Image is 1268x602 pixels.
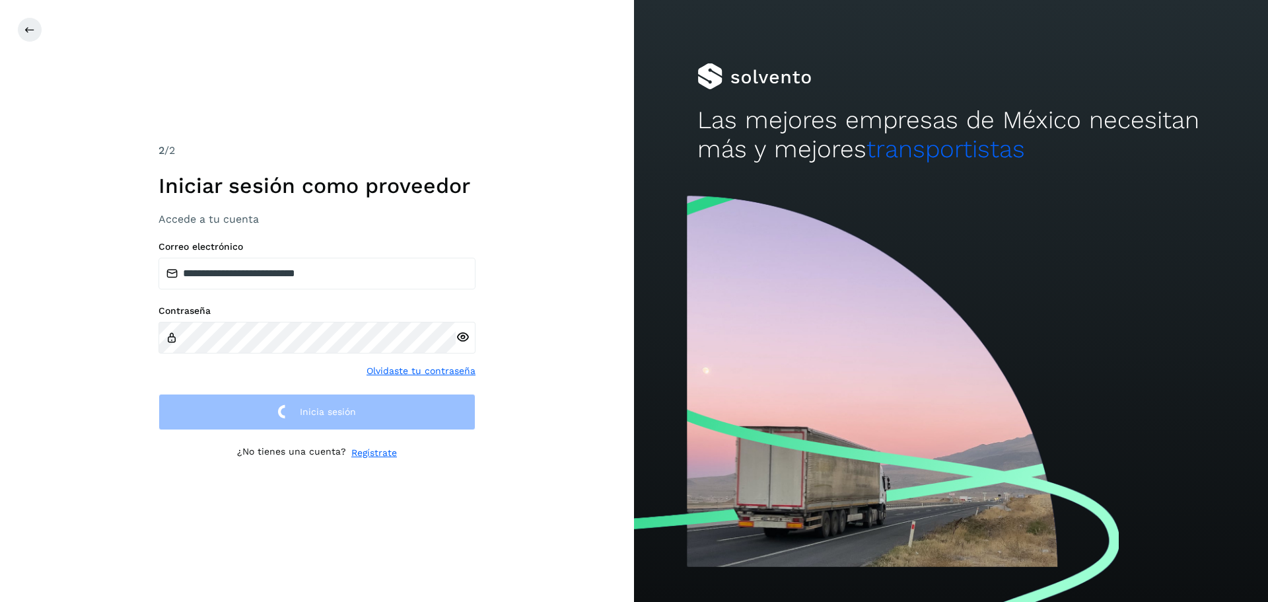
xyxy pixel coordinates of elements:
[866,135,1025,163] span: transportistas
[351,446,397,460] a: Regístrate
[158,144,164,157] span: 2
[367,364,475,378] a: Olvidaste tu contraseña
[158,394,475,430] button: Inicia sesión
[158,241,475,252] label: Correo electrónico
[158,213,475,225] h3: Accede a tu cuenta
[158,305,475,317] label: Contraseña
[158,173,475,198] h1: Iniciar sesión como proveedor
[697,106,1205,165] h2: Las mejores empresas de México necesitan más y mejores
[158,143,475,159] div: /2
[300,407,356,416] span: Inicia sesión
[237,446,346,460] p: ¿No tienes una cuenta?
